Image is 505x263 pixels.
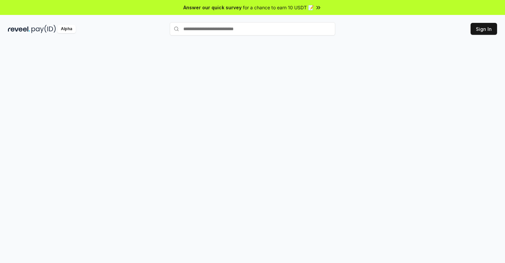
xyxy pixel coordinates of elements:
[8,25,30,33] img: reveel_dark
[471,23,497,35] button: Sign In
[183,4,242,11] span: Answer our quick survey
[243,4,314,11] span: for a chance to earn 10 USDT 📝
[31,25,56,33] img: pay_id
[57,25,76,33] div: Alpha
